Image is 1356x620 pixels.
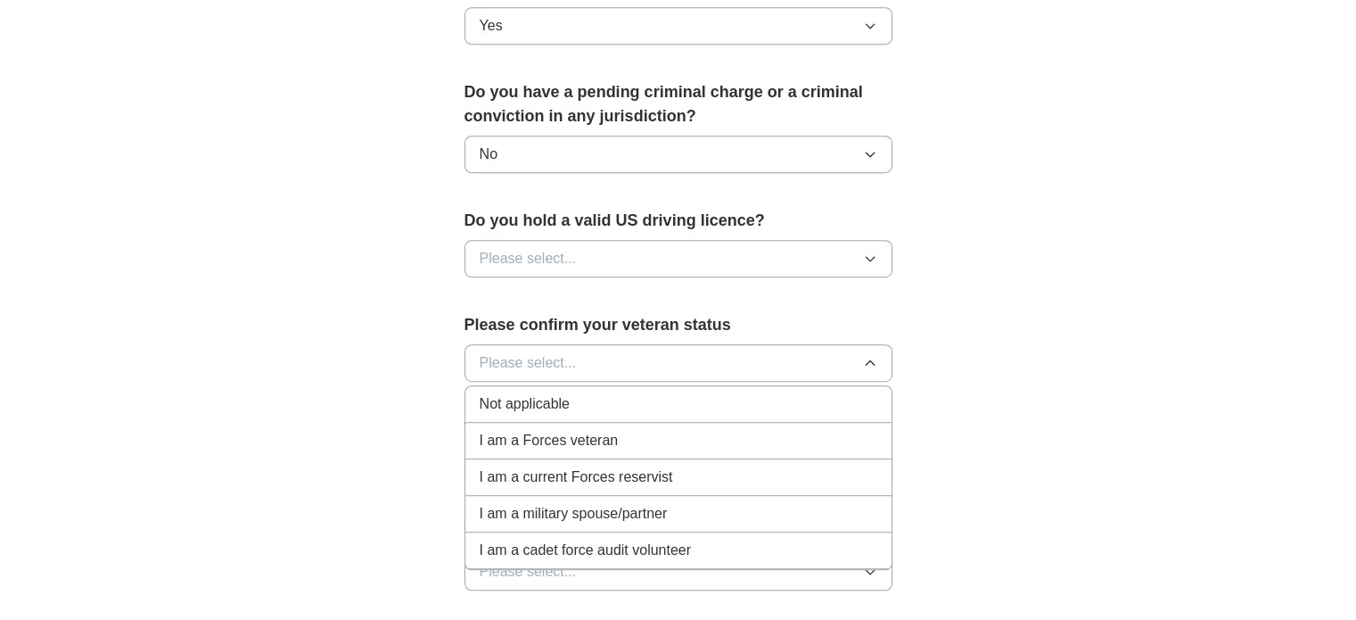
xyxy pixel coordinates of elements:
button: Please select... [464,553,892,591]
span: I am a current Forces reservist [480,467,673,488]
span: I am a military spouse/partner [480,503,668,525]
span: Not applicable [480,393,570,415]
button: No [464,136,892,173]
span: I am a cadet force audit volunteer [480,540,691,561]
label: Do you hold a valid US driving licence? [464,209,892,233]
span: No [480,144,497,165]
span: I am a Forces veteran [480,430,619,451]
span: Please select... [480,248,577,269]
span: Yes [480,15,503,37]
span: Please select... [480,561,577,583]
button: Please select... [464,344,892,382]
button: Yes [464,7,892,45]
button: Please select... [464,240,892,277]
label: Do you have a pending criminal charge or a criminal conviction in any jurisdiction? [464,80,892,128]
label: Please confirm your veteran status [464,313,892,337]
span: Please select... [480,352,577,374]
